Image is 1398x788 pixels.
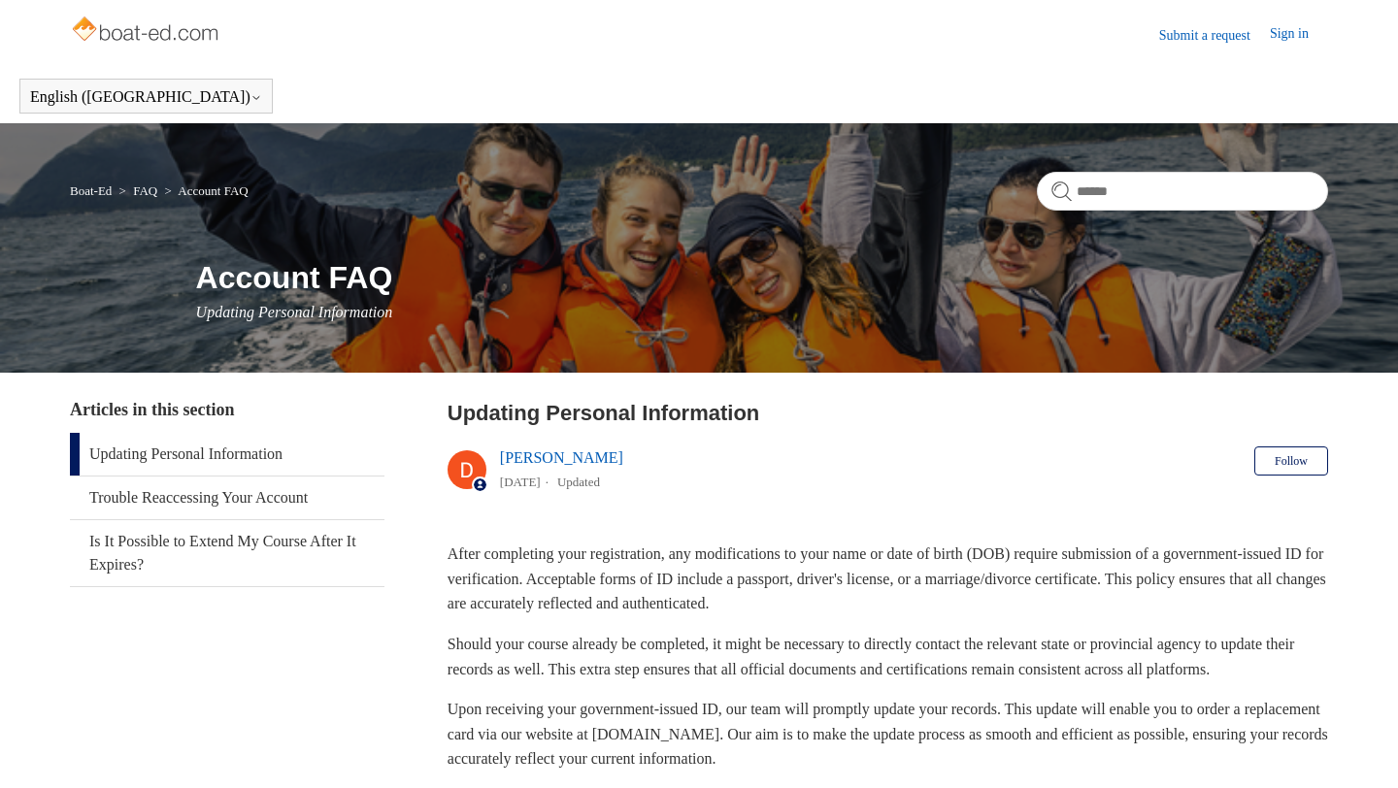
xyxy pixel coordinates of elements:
[196,254,1328,301] h1: Account FAQ
[70,183,116,198] li: Boat-Ed
[1037,172,1328,211] input: Search
[133,183,157,198] a: FAQ
[1254,446,1328,476] button: Follow Article
[70,520,384,586] a: Is It Possible to Extend My Course After It Expires?
[30,88,262,106] button: English ([GEOGRAPHIC_DATA])
[160,183,248,198] li: Account FAQ
[70,183,112,198] a: Boat-Ed
[1270,23,1328,47] a: Sign in
[448,542,1328,616] p: After completing your registration, any modifications to your name or date of birth (DOB) require...
[70,400,234,419] span: Articles in this section
[196,304,393,320] span: Updating Personal Information
[1159,25,1270,46] a: Submit a request
[500,475,541,489] time: 03/01/2024, 14:53
[557,475,600,489] li: Updated
[448,397,1328,429] h2: Updating Personal Information
[70,433,384,476] a: Updating Personal Information
[178,183,248,198] a: Account FAQ
[500,449,623,466] a: [PERSON_NAME]
[448,697,1328,772] p: Upon receiving your government-issued ID, our team will promptly update your records. This update...
[70,12,224,50] img: Boat-Ed Help Center home page
[70,476,384,519] a: Trouble Reaccessing Your Account
[448,632,1328,681] p: Should your course already be completed, it might be necessary to directly contact the relevant s...
[116,183,161,198] li: FAQ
